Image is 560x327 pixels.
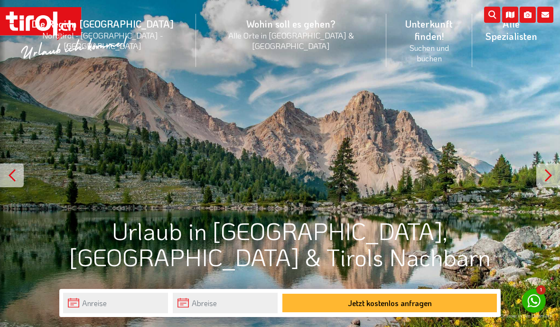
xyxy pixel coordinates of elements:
[386,7,472,74] a: Unterkunft finden!Suchen und buchen
[522,289,546,313] a: 1
[196,7,387,61] a: Wohin soll es gehen?Alle Orte in [GEOGRAPHIC_DATA] & [GEOGRAPHIC_DATA]
[207,30,375,51] small: Alle Orte in [GEOGRAPHIC_DATA] & [GEOGRAPHIC_DATA]
[537,7,553,23] i: Kontakt
[63,293,168,313] input: Anreise
[173,293,278,313] input: Abreise
[536,285,546,295] span: 1
[398,42,460,63] small: Suchen und buchen
[21,30,185,51] small: Nordtirol - [GEOGRAPHIC_DATA] - [GEOGRAPHIC_DATA]
[9,7,196,61] a: Die Region [GEOGRAPHIC_DATA]Nordtirol - [GEOGRAPHIC_DATA] - [GEOGRAPHIC_DATA]
[502,7,518,23] i: Karte öffnen
[282,294,497,312] button: Jetzt kostenlos anfragen
[520,7,536,23] i: Fotogalerie
[472,7,551,53] a: Alle Spezialisten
